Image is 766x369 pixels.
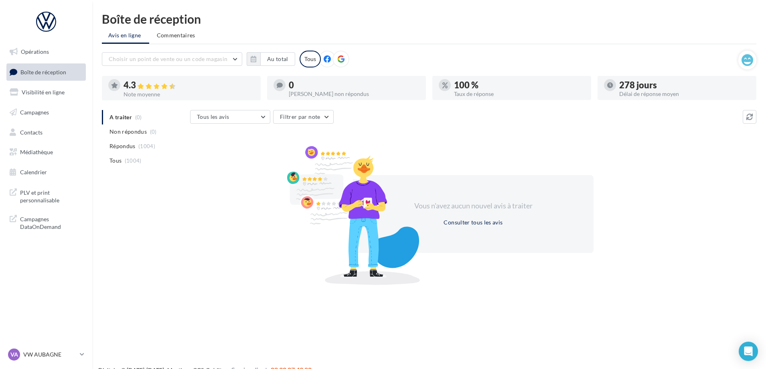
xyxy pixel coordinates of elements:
[404,201,542,211] div: Vous n'avez aucun nouvel avis à traiter
[124,81,254,90] div: 4.3
[5,84,87,101] a: Visibilité en ligne
[247,52,295,66] button: Au total
[150,128,157,135] span: (0)
[20,169,47,175] span: Calendrier
[10,351,18,359] span: VA
[739,342,758,361] div: Open Intercom Messenger
[5,184,87,208] a: PLV et print personnalisable
[619,81,750,90] div: 278 jours
[300,51,321,67] div: Tous
[109,55,227,62] span: Choisir un point de vente ou un code magasin
[20,128,43,135] span: Contacts
[20,109,49,116] span: Campagnes
[454,81,585,90] div: 100 %
[619,91,750,97] div: Délai de réponse moyen
[5,144,87,161] a: Médiathèque
[157,31,195,39] span: Commentaires
[20,187,83,204] span: PLV et print personnalisable
[138,143,155,149] span: (1004)
[21,48,49,55] span: Opérations
[124,92,254,97] div: Note moyenne
[273,110,334,124] button: Filtrer par note
[5,104,87,121] a: Campagnes
[197,113,229,120] span: Tous les avis
[289,91,419,97] div: [PERSON_NAME] non répondus
[102,13,756,25] div: Boîte de réception
[5,164,87,181] a: Calendrier
[454,91,585,97] div: Taux de réponse
[5,124,87,141] a: Contacts
[5,63,87,81] a: Boîte de réception
[20,68,66,75] span: Boîte de réception
[109,157,122,165] span: Tous
[109,142,136,150] span: Répondus
[6,347,86,362] a: VA VW AUBAGNE
[440,218,506,227] button: Consulter tous les avis
[20,214,83,231] span: Campagnes DataOnDemand
[20,149,53,155] span: Médiathèque
[125,157,142,164] span: (1004)
[5,43,87,60] a: Opérations
[109,128,147,136] span: Non répondus
[260,52,295,66] button: Au total
[5,210,87,234] a: Campagnes DataOnDemand
[23,351,77,359] p: VW AUBAGNE
[102,52,242,66] button: Choisir un point de vente ou un code magasin
[289,81,419,90] div: 0
[190,110,270,124] button: Tous les avis
[22,89,65,96] span: Visibilité en ligne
